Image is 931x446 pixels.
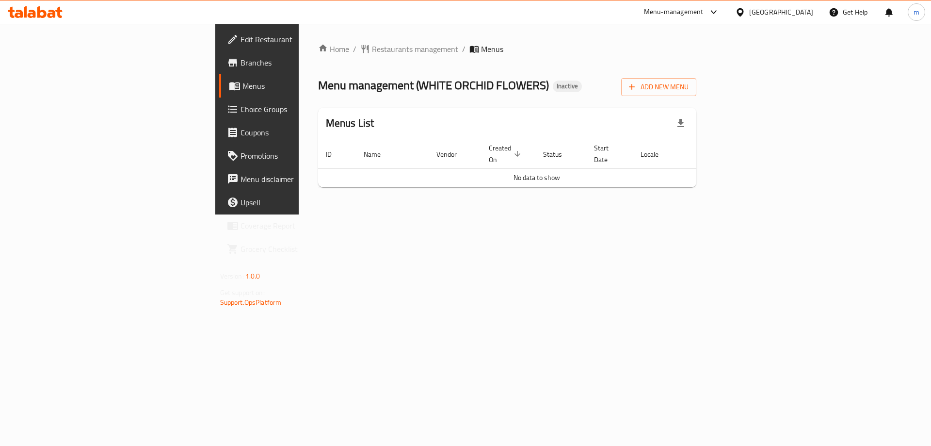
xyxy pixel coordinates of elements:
[241,57,363,68] span: Branches
[669,112,692,135] div: Export file
[553,81,582,92] div: Inactive
[219,28,371,51] a: Edit Restaurant
[436,149,469,160] span: Vendor
[683,139,755,169] th: Actions
[629,81,689,93] span: Add New Menu
[220,296,282,309] a: Support.OpsPlatform
[749,7,813,17] div: [GEOGRAPHIC_DATA]
[219,51,371,74] a: Branches
[220,270,244,282] span: Version:
[219,121,371,144] a: Coupons
[219,191,371,214] a: Upsell
[481,43,503,55] span: Menus
[241,127,363,138] span: Coupons
[543,149,575,160] span: Status
[219,74,371,98] a: Menus
[318,43,697,55] nav: breadcrumb
[318,139,755,187] table: enhanced table
[462,43,465,55] li: /
[241,173,363,185] span: Menu disclaimer
[241,220,363,231] span: Coverage Report
[241,243,363,255] span: Grocery Checklist
[220,286,265,299] span: Get support on:
[372,43,458,55] span: Restaurants management
[621,78,696,96] button: Add New Menu
[360,43,458,55] a: Restaurants management
[219,98,371,121] a: Choice Groups
[644,6,704,18] div: Menu-management
[326,116,374,131] h2: Menus List
[326,149,344,160] span: ID
[364,149,393,160] span: Name
[241,33,363,45] span: Edit Restaurant
[219,214,371,237] a: Coverage Report
[242,80,363,92] span: Menus
[241,150,363,162] span: Promotions
[245,270,260,282] span: 1.0.0
[241,197,363,208] span: Upsell
[553,82,582,90] span: Inactive
[641,149,671,160] span: Locale
[241,103,363,115] span: Choice Groups
[514,171,560,184] span: No data to show
[219,237,371,261] a: Grocery Checklist
[219,144,371,167] a: Promotions
[914,7,919,17] span: m
[318,74,549,96] span: Menu management ( WHITE ORCHID FLOWERS )
[219,167,371,191] a: Menu disclaimer
[489,142,524,165] span: Created On
[594,142,621,165] span: Start Date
